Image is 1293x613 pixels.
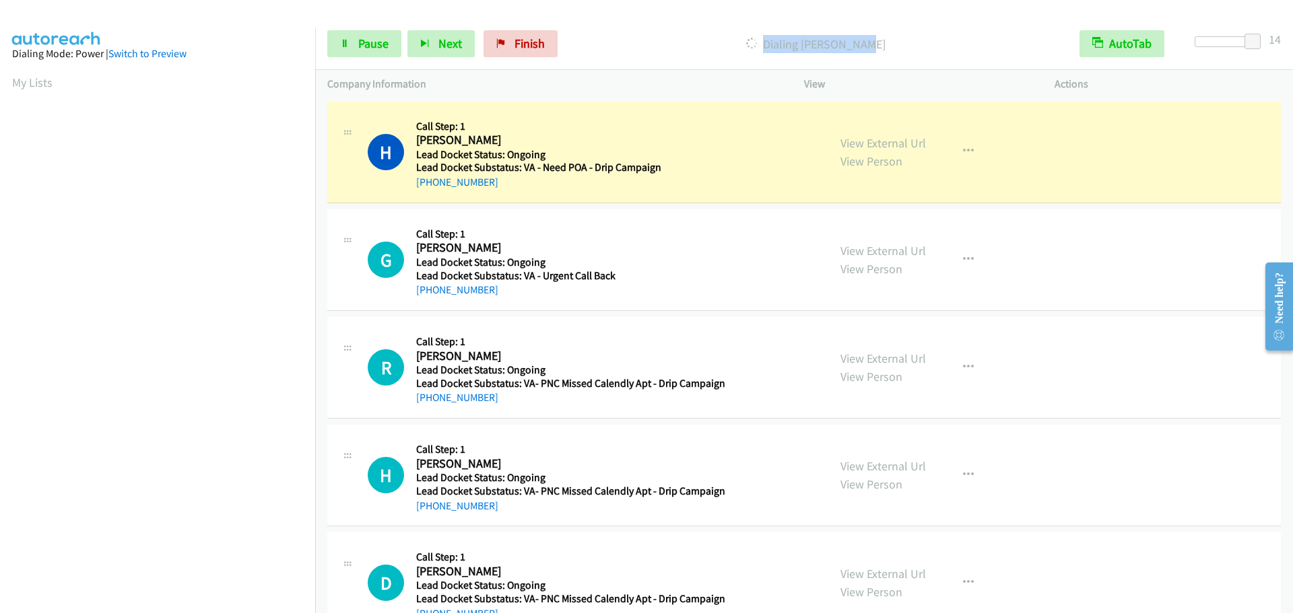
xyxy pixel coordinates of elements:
[484,30,558,57] a: Finish
[416,120,721,133] h5: Call Step: 1
[368,242,404,278] h1: G
[416,227,721,241] h5: Call Step: 1
[416,335,725,349] h5: Call Step: 1
[515,36,545,51] span: Finish
[840,369,902,384] a: View Person
[368,349,404,386] h1: R
[416,161,721,174] h5: Lead Docket Substatus: VA - Need POA - Drip Campaign
[407,30,475,57] button: Next
[576,35,1055,53] p: Dialing [PERSON_NAME]
[840,458,926,474] a: View External Url
[840,476,902,492] a: View Person
[327,30,401,57] a: Pause
[416,377,725,390] h5: Lead Docket Substatus: VA- PNC Missed Calendly Apt - Drip Campaign
[416,471,725,484] h5: Lead Docket Status: Ongoing
[840,584,902,600] a: View Person
[438,36,462,51] span: Next
[358,36,389,51] span: Pause
[416,456,721,472] h2: [PERSON_NAME]
[1080,30,1164,57] button: AutoTab
[416,499,498,512] a: [PHONE_NUMBER]
[368,457,404,493] h1: H
[1254,253,1293,360] iframe: Resource Center
[416,484,725,498] h5: Lead Docket Substatus: VA- PNC Missed Calendly Apt - Drip Campaign
[416,443,725,456] h5: Call Step: 1
[368,457,404,493] div: The call is yet to be attempted
[368,349,404,386] div: The call is yet to be attempted
[416,148,721,161] h5: Lead Docket Status: Ongoing
[368,134,404,170] h1: H
[416,363,725,377] h5: Lead Docket Status: Ongoing
[416,592,725,606] h5: Lead Docket Substatus: VA- PNC Missed Calendly Apt - Drip Campaign
[12,75,53,90] a: My Lists
[804,76,1030,92] p: View
[327,76,780,92] p: Company Information
[840,153,902,169] a: View Person
[416,579,725,592] h5: Lead Docket Status: Ongoing
[12,46,303,62] div: Dialing Mode: Power |
[416,240,721,256] h2: [PERSON_NAME]
[416,391,498,404] a: [PHONE_NUMBER]
[416,256,721,269] h5: Lead Docket Status: Ongoing
[1269,30,1281,48] div: 14
[416,269,721,283] h5: Lead Docket Substatus: VA - Urgent Call Back
[416,550,725,564] h5: Call Step: 1
[108,47,187,60] a: Switch to Preview
[840,261,902,277] a: View Person
[416,176,498,188] a: [PHONE_NUMBER]
[416,133,721,148] h2: [PERSON_NAME]
[416,564,721,579] h2: [PERSON_NAME]
[840,351,926,366] a: View External Url
[416,349,721,364] h2: [PERSON_NAME]
[840,566,926,581] a: View External Url
[1055,76,1281,92] p: Actions
[368,565,404,601] div: The call is yet to be attempted
[416,283,498,296] a: [PHONE_NUMBER]
[368,565,404,601] h1: D
[840,135,926,151] a: View External Url
[840,243,926,258] a: View External Url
